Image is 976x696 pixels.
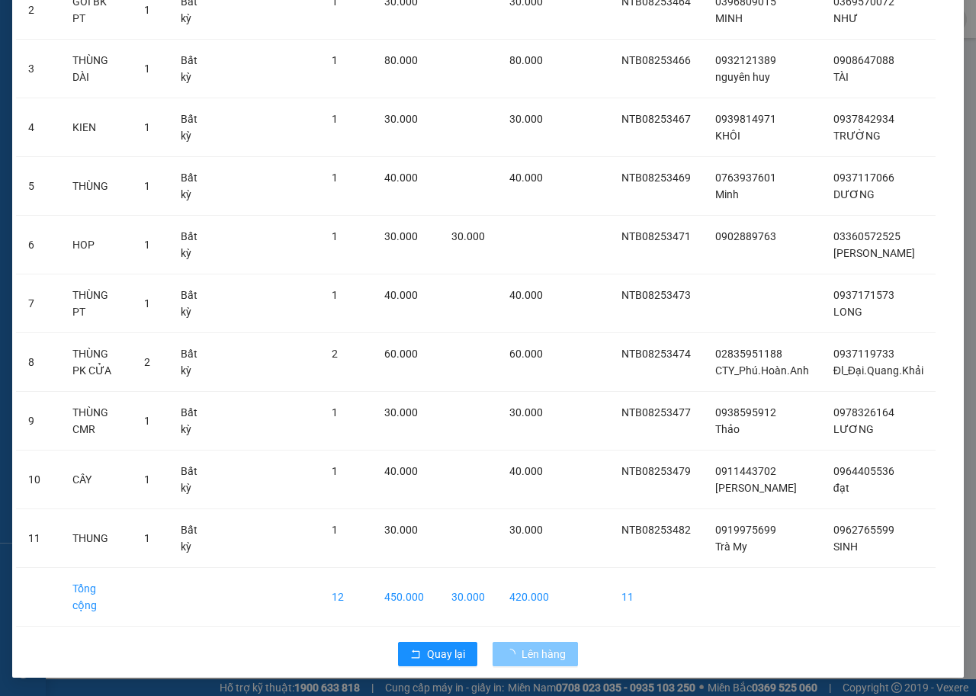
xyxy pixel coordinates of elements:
span: 40.000 [509,289,543,301]
span: 60.000 [384,348,418,360]
td: Bất kỳ [169,392,217,451]
span: 40.000 [384,465,418,477]
span: 0937119733 [833,348,894,360]
span: 0908647088 [833,54,894,66]
td: Bất kỳ [169,216,217,274]
span: 0937171573 [833,289,894,301]
span: loading [505,649,522,659]
span: 0964405536 [833,465,894,477]
span: NTB08253469 [621,172,691,184]
span: TÀI [833,71,849,83]
span: 40.000 [384,289,418,301]
span: 0978326164 [833,406,894,419]
span: rollback [410,649,421,661]
button: Lên hàng [493,642,578,666]
td: KIEN [60,98,132,157]
td: 5 [16,157,60,216]
span: đạt [833,482,849,494]
td: 8 [16,333,60,392]
span: 30.000 [509,113,543,125]
span: 1 [144,532,150,544]
span: 0902889763 [715,230,776,242]
td: Tổng cộng [60,568,132,627]
span: LƯƠNG [833,423,874,435]
span: 1 [332,524,338,536]
span: 40.000 [509,465,543,477]
span: NTB08253477 [621,406,691,419]
span: 03360572525 [833,230,901,242]
span: NTB08253479 [621,465,691,477]
span: 0938595912 [715,406,776,419]
span: 0937117066 [833,172,894,184]
span: NTB08253474 [621,348,691,360]
td: THÙNG [60,157,132,216]
span: 30.000 [384,406,418,419]
span: 1 [144,63,150,75]
td: 10 [16,451,60,509]
span: NTB08253482 [621,524,691,536]
span: 1 [144,4,150,16]
span: 0932121389 [715,54,776,66]
span: 1 [144,297,150,310]
td: THÙNG DÀI [60,40,132,98]
span: 30.000 [384,113,418,125]
td: 7 [16,274,60,333]
span: 30.000 [384,524,418,536]
span: 2 [144,356,150,368]
span: Đl_Đại.Quang.Khải [833,364,923,377]
span: 1 [144,121,150,133]
span: 0919975699 [715,524,776,536]
td: 11 [609,568,703,627]
span: 60.000 [509,348,543,360]
span: 1 [332,406,338,419]
span: 80.000 [384,54,418,66]
td: 30.000 [439,568,497,627]
span: 30.000 [451,230,485,242]
span: [PERSON_NAME] [833,247,915,259]
span: MINH [715,12,743,24]
span: 1 [332,289,338,301]
span: Quay lại [427,646,465,662]
span: 40.000 [509,172,543,184]
span: SINH [833,540,858,553]
span: 1 [332,230,338,242]
span: DƯƠNG [833,188,875,200]
span: NTB08253471 [621,230,691,242]
td: 420.000 [497,568,561,627]
span: Trà My [715,540,747,553]
td: Bất kỳ [169,509,217,568]
td: 9 [16,392,60,451]
span: 30.000 [509,524,543,536]
span: 0911443702 [715,465,776,477]
span: 1 [144,473,150,486]
span: 0962765599 [833,524,894,536]
span: 02835951188 [715,348,782,360]
td: 450.000 [372,568,439,627]
span: KHÔI [715,130,740,142]
span: 30.000 [509,406,543,419]
span: TRƯỜNG [833,130,881,142]
span: 80.000 [509,54,543,66]
span: 1 [332,465,338,477]
span: NTB08253473 [621,289,691,301]
span: CTY_Phú.Hoàn.Anh [715,364,809,377]
span: 1 [144,239,150,251]
td: CÂY [60,451,132,509]
button: rollbackQuay lại [398,642,477,666]
span: Thảo [715,423,740,435]
span: NTB08253467 [621,113,691,125]
span: NHƯ [833,12,858,24]
td: Bất kỳ [169,40,217,98]
td: 4 [16,98,60,157]
td: Bất kỳ [169,451,217,509]
span: 0939814971 [715,113,776,125]
span: nguyên huy [715,71,770,83]
span: 1 [332,172,338,184]
span: 1 [332,54,338,66]
td: Bất kỳ [169,274,217,333]
td: HOP [60,216,132,274]
span: 1 [144,180,150,192]
span: 30.000 [384,230,418,242]
td: Bất kỳ [169,98,217,157]
td: Bất kỳ [169,157,217,216]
